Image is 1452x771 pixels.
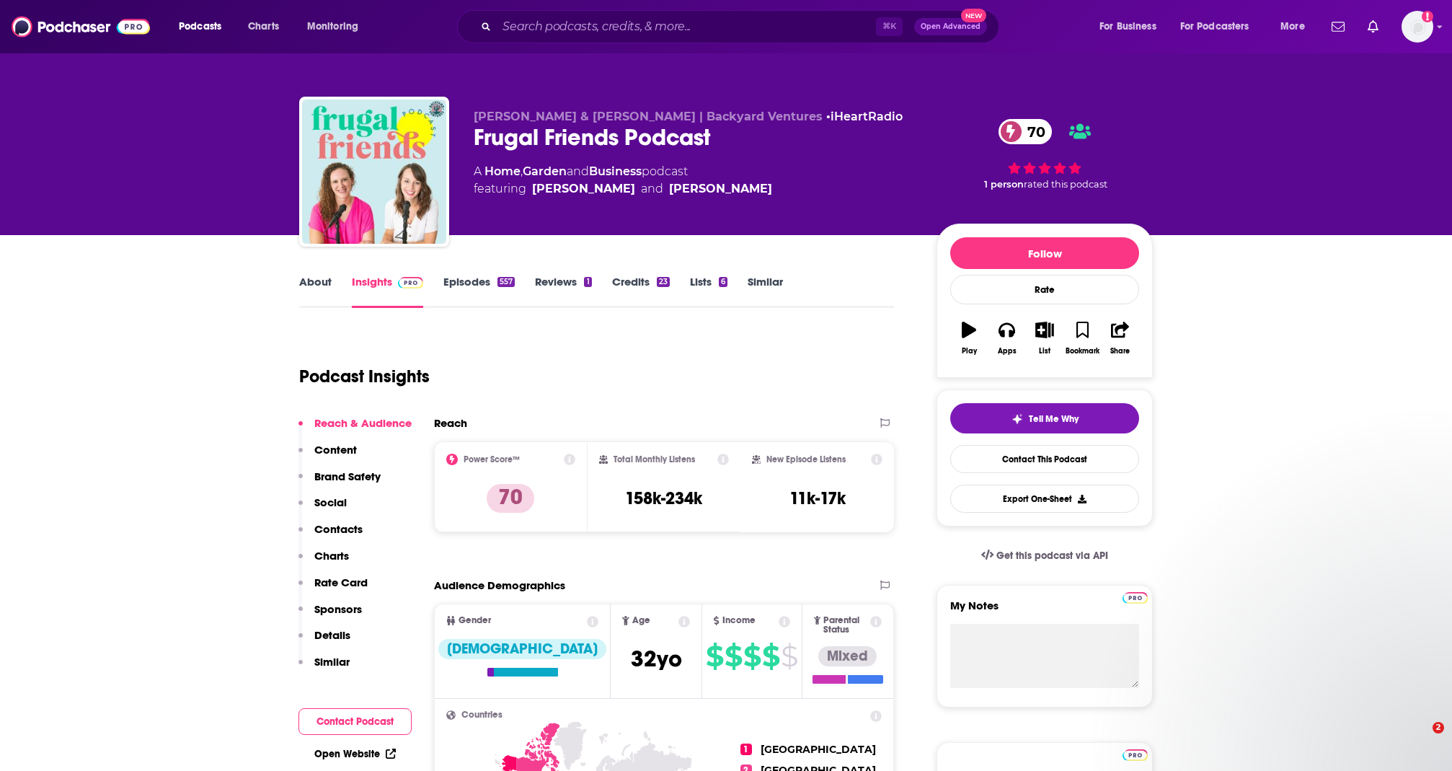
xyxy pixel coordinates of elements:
[471,10,1013,43] div: Search podcasts, credits, & more...
[567,164,589,178] span: and
[302,100,446,244] a: Frugal Friends Podcast
[1402,11,1433,43] span: Logged in as rowan.sullivan
[497,15,876,38] input: Search podcasts, credits, & more...
[589,164,642,178] a: Business
[722,616,756,625] span: Income
[614,454,695,464] h2: Total Monthly Listens
[459,616,491,625] span: Gender
[876,17,903,36] span: ⌘ K
[314,495,347,509] p: Social
[1326,14,1350,39] a: Show notifications dropdown
[1403,722,1438,757] iframe: Intercom live chat
[706,645,723,668] span: $
[521,164,523,178] span: ,
[1270,15,1323,38] button: open menu
[950,237,1139,269] button: Follow
[740,744,752,755] span: 1
[657,277,670,287] div: 23
[298,495,347,522] button: Social
[299,275,332,308] a: About
[298,628,350,655] button: Details
[443,275,515,308] a: Episodes557
[487,484,534,513] p: 70
[497,277,515,287] div: 557
[314,549,349,563] p: Charts
[725,645,742,668] span: $
[950,599,1139,624] label: My Notes
[239,15,288,38] a: Charts
[298,602,362,629] button: Sponsors
[461,710,503,720] span: Countries
[1013,119,1053,144] span: 70
[950,485,1139,513] button: Export One-Sheet
[314,628,350,642] p: Details
[438,639,606,659] div: [DEMOGRAPHIC_DATA]
[584,277,591,287] div: 1
[474,110,823,123] span: [PERSON_NAME] & [PERSON_NAME] | Backyard Ventures
[314,576,368,589] p: Rate Card
[464,454,520,464] h2: Power Score™
[314,522,363,536] p: Contacts
[761,743,876,756] span: [GEOGRAPHIC_DATA]
[1063,312,1101,364] button: Bookmark
[307,17,358,37] span: Monitoring
[762,645,779,668] span: $
[535,275,591,308] a: Reviews1
[984,179,1024,190] span: 1 person
[781,645,797,668] span: $
[484,164,521,178] a: Home
[298,443,357,470] button: Content
[434,578,565,592] h2: Audience Demographics
[1011,413,1023,425] img: tell me why sparkle
[999,119,1053,144] a: 70
[314,602,362,616] p: Sponsors
[970,538,1120,573] a: Get this podcast via API
[523,164,567,178] a: Garden
[1402,11,1433,43] img: User Profile
[298,549,349,576] button: Charts
[719,277,727,287] div: 6
[1171,15,1270,38] button: open menu
[532,180,635,198] a: Jill Sirianni
[950,445,1139,473] a: Contact This Podcast
[962,347,977,356] div: Play
[1026,312,1063,364] button: List
[398,277,423,288] img: Podchaser Pro
[314,443,357,457] p: Content
[631,645,682,673] span: 32 yo
[1362,14,1384,39] a: Show notifications dropdown
[748,275,783,308] a: Similar
[297,15,377,38] button: open menu
[988,312,1025,364] button: Apps
[1029,413,1079,425] span: Tell Me Why
[950,403,1139,433] button: tell me why sparkleTell Me Why
[1123,749,1148,761] img: Podchaser Pro
[1102,312,1139,364] button: Share
[1123,747,1148,761] a: Pro website
[826,110,903,123] span: •
[998,347,1017,356] div: Apps
[248,17,279,37] span: Charts
[474,163,772,198] div: A podcast
[1110,347,1130,356] div: Share
[298,416,412,443] button: Reach & Audience
[1066,347,1099,356] div: Bookmark
[669,180,772,198] a: Jen Smith
[474,180,772,198] span: featuring
[179,17,221,37] span: Podcasts
[298,576,368,602] button: Rate Card
[950,275,1139,304] div: Rate
[12,13,150,40] img: Podchaser - Follow, Share and Rate Podcasts
[766,454,846,464] h2: New Episode Listens
[632,616,650,625] span: Age
[1180,17,1249,37] span: For Podcasters
[1039,347,1050,356] div: List
[1123,592,1148,604] img: Podchaser Pro
[831,110,903,123] a: iHeartRadio
[818,646,877,666] div: Mixed
[298,470,381,496] button: Brand Safety
[298,708,412,735] button: Contact Podcast
[314,655,350,669] p: Similar
[1402,11,1433,43] button: Show profile menu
